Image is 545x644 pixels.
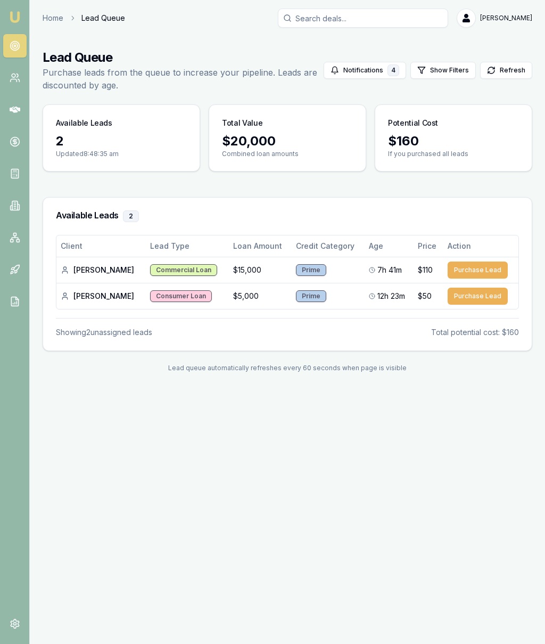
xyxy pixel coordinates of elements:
[229,257,292,283] td: $15,000
[418,265,433,275] span: $110
[123,210,139,222] div: 2
[150,290,212,302] div: Consumer Loan
[222,133,353,150] div: $ 20,000
[448,262,508,279] button: Purchase Lead
[324,62,406,79] button: Notifications4
[56,327,152,338] div: Showing 2 unassigned lead s
[150,264,217,276] div: Commercial Loan
[377,265,402,275] span: 7h 41m
[43,13,125,23] nav: breadcrumb
[56,210,519,222] h3: Available Leads
[410,62,476,79] button: Show Filters
[431,327,519,338] div: Total potential cost: $160
[229,283,292,309] td: $5,000
[146,235,228,257] th: Lead Type
[56,133,187,150] div: 2
[387,64,399,76] div: 4
[443,235,518,257] th: Action
[388,118,438,128] h3: Potential Cost
[414,235,443,257] th: Price
[377,291,405,301] span: 12h 23m
[43,13,63,23] a: Home
[61,265,142,275] div: [PERSON_NAME]
[296,264,326,276] div: Prime
[56,118,112,128] h3: Available Leads
[43,364,532,372] div: Lead queue automatically refreshes every 60 seconds when page is visible
[292,235,365,257] th: Credit Category
[480,14,532,22] span: [PERSON_NAME]
[365,235,414,257] th: Age
[278,9,448,28] input: Search deals
[229,235,292,257] th: Loan Amount
[388,150,519,158] p: If you purchased all leads
[9,11,21,23] img: emu-icon-u.png
[222,118,262,128] h3: Total Value
[296,290,326,302] div: Prime
[448,288,508,305] button: Purchase Lead
[56,235,146,257] th: Client
[480,62,532,79] button: Refresh
[61,291,142,301] div: [PERSON_NAME]
[43,49,324,66] h1: Lead Queue
[388,133,519,150] div: $ 160
[81,13,125,23] span: Lead Queue
[56,150,187,158] p: Updated 8:48:35 am
[43,66,324,92] p: Purchase leads from the queue to increase your pipeline. Leads are discounted by age.
[222,150,353,158] p: Combined loan amounts
[418,291,432,301] span: $50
